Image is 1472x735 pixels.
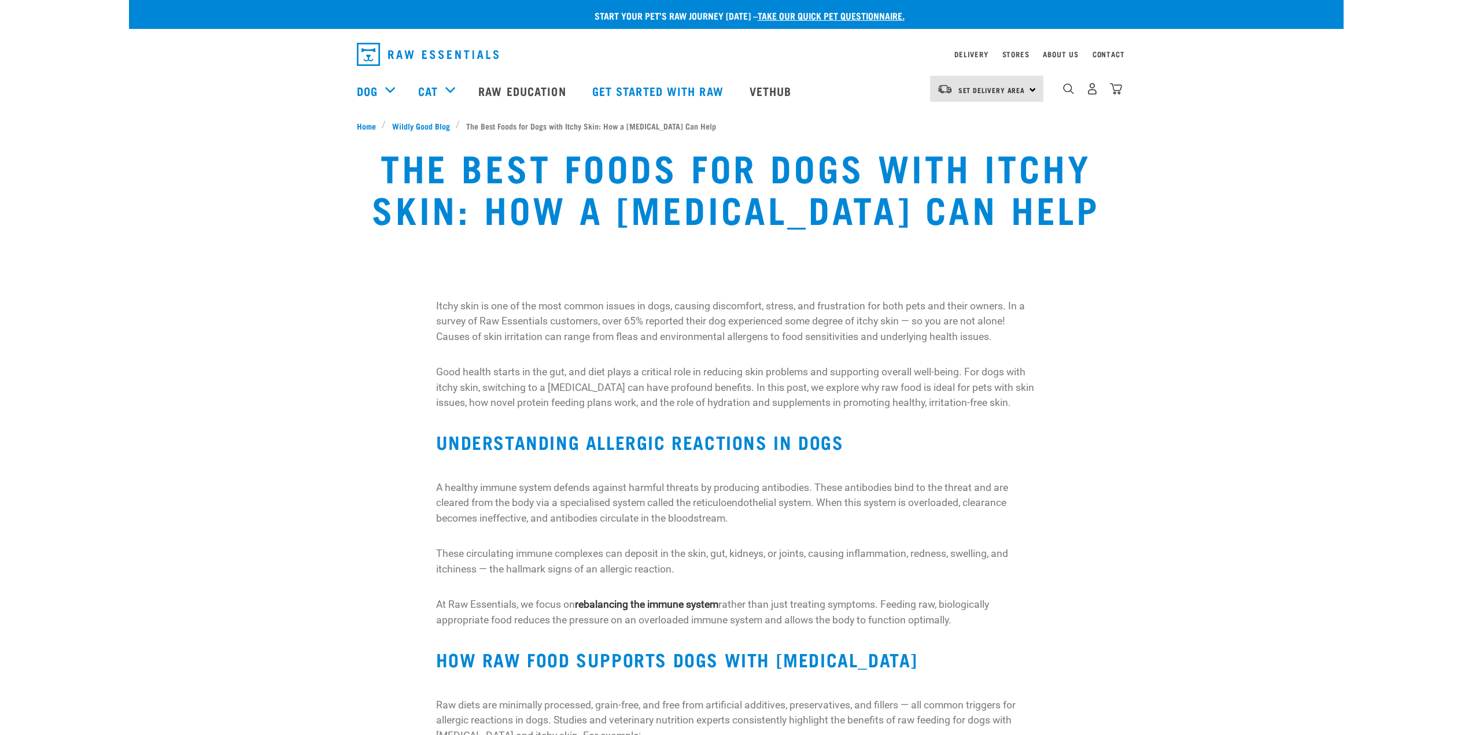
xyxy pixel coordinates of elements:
[357,120,382,132] a: Home
[436,298,1036,344] p: Itchy skin is one of the most common issues in dogs, causing discomfort, stress, and frustration ...
[436,597,1036,627] p: At Raw Essentials, we focus on rather than just treating symptoms. Feeding raw, biologically appr...
[1063,83,1074,94] img: home-icon-1@2x.png
[954,52,988,56] a: Delivery
[348,38,1125,71] nav: dropdown navigation
[1093,52,1125,56] a: Contact
[1110,83,1122,95] img: home-icon@2x.png
[138,9,1352,23] p: Start your pet’s raw journey [DATE] –
[575,599,718,610] strong: rebalancing the immune system
[357,120,1116,132] nav: breadcrumbs
[581,68,738,114] a: Get started with Raw
[436,649,1036,670] h2: How Raw Food Supports Dogs with [MEDICAL_DATA]
[436,480,1036,526] p: A healthy immune system defends against harmful threats by producing antibodies. These antibodies...
[436,546,1036,577] p: These circulating immune complexes can deposit in the skin, gut, kidneys, or joints, causing infl...
[467,68,580,114] a: Raw Education
[1002,52,1030,56] a: Stores
[738,68,806,114] a: Vethub
[357,120,376,132] span: Home
[1086,83,1098,95] img: user.png
[386,120,456,132] a: Wildly Good Blog
[392,120,450,132] span: Wildly Good Blog
[357,146,1116,229] h1: The Best Foods for Dogs with Itchy Skin: How a [MEDICAL_DATA] Can Help
[758,13,905,18] a: take our quick pet questionnaire.
[357,43,499,66] img: Raw Essentials Logo
[1043,52,1078,56] a: About Us
[436,431,1036,452] h2: Understanding Allergic Reactions in Dogs
[937,84,953,94] img: van-moving.png
[958,88,1025,92] span: Set Delivery Area
[129,68,1344,114] nav: dropdown navigation
[436,364,1036,410] p: Good health starts in the gut, and diet plays a critical role in reducing skin problems and suppo...
[357,82,378,99] a: Dog
[418,82,438,99] a: Cat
